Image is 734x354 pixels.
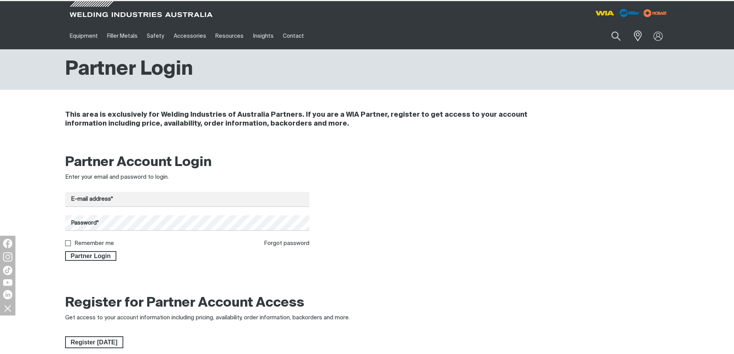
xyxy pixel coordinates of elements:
input: Product name or item number... [593,27,629,45]
img: hide socials [1,302,14,315]
a: Resources [211,23,248,49]
img: LinkedIn [3,290,12,299]
a: Filler Metals [102,23,142,49]
a: Contact [278,23,309,49]
img: Facebook [3,239,12,248]
img: miller [641,7,669,19]
button: Search products [603,27,629,45]
img: YouTube [3,279,12,286]
span: Partner Login [66,251,116,261]
a: Forgot password [264,240,309,246]
label: Remember me [74,240,114,246]
nav: Main [65,23,518,49]
span: Get access to your account information including pricing, availability, order information, backor... [65,315,350,320]
h2: Register for Partner Account Access [65,295,304,312]
button: Partner Login [65,251,117,261]
h2: Partner Account Login [65,154,310,171]
div: Enter your email and password to login. [65,173,310,182]
img: Instagram [3,252,12,262]
h4: This area is exclusively for Welding Industries of Australia Partners. If you are a WIA Partner, ... [65,111,566,128]
span: Register [DATE] [66,336,123,349]
img: TikTok [3,266,12,275]
a: Register Today [65,336,123,349]
h1: Partner Login [65,57,193,82]
a: Accessories [169,23,211,49]
a: Insights [248,23,278,49]
a: Equipment [65,23,102,49]
a: Safety [142,23,169,49]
